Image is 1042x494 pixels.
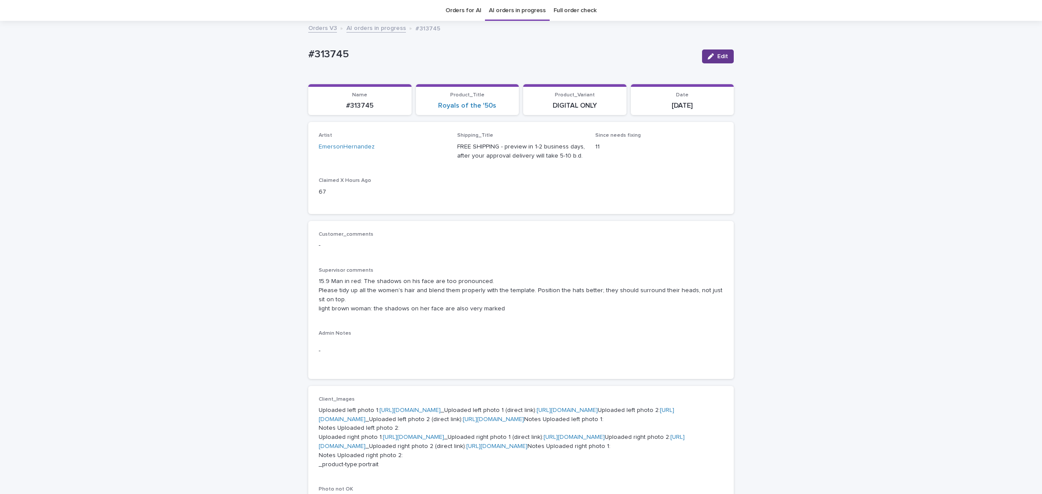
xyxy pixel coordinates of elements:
button: Edit [702,49,734,63]
span: Product_Variant [555,92,595,98]
span: Client_Images [319,397,355,402]
a: [URL][DOMAIN_NAME] [383,434,444,440]
a: [URL][DOMAIN_NAME] [463,416,524,422]
a: [URL][DOMAIN_NAME] [466,443,528,449]
a: [URL][DOMAIN_NAME] [319,407,674,422]
span: Name [352,92,367,98]
a: EmersonHernandez [319,142,375,151]
p: 15.9 Man in red: The shadows on his face are too pronounced. Please tidy up all the women's hair ... [319,277,723,313]
p: DIGITAL ONLY [528,102,621,110]
a: Royals of the '50s [438,102,496,110]
a: Full order check [554,0,597,21]
span: Since needs fixing [595,133,641,138]
p: 11 [595,142,723,151]
p: FREE SHIPPING - preview in 1-2 business days, after your approval delivery will take 5-10 b.d. [457,142,585,161]
p: - [319,241,723,250]
span: Edit [717,53,728,59]
p: Uploaded left photo 1: _Uploaded left photo 1 (direct link): Uploaded left photo 2: _Uploaded lef... [319,406,723,469]
span: Supervisor comments [319,268,373,273]
a: Orders for AI [445,0,481,21]
a: [URL][DOMAIN_NAME] [544,434,605,440]
p: 67 [319,188,447,197]
p: #313745 [308,48,695,61]
a: [URL][DOMAIN_NAME] [379,407,441,413]
span: Artist [319,133,332,138]
span: Claimed X Hours Ago [319,178,371,183]
p: [DATE] [636,102,729,110]
span: Shipping_Title [457,133,493,138]
a: [URL][DOMAIN_NAME] [537,407,598,413]
a: AI orders in progress [346,23,406,33]
span: Product_Title [450,92,485,98]
span: Photo not OK [319,487,353,492]
span: Admin Notes [319,331,351,336]
p: - [319,346,723,356]
p: #313745 [313,102,406,110]
a: AI orders in progress [489,0,546,21]
p: #313745 [415,23,440,33]
a: Orders V3 [308,23,337,33]
span: Customer_comments [319,232,373,237]
span: Date [676,92,689,98]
